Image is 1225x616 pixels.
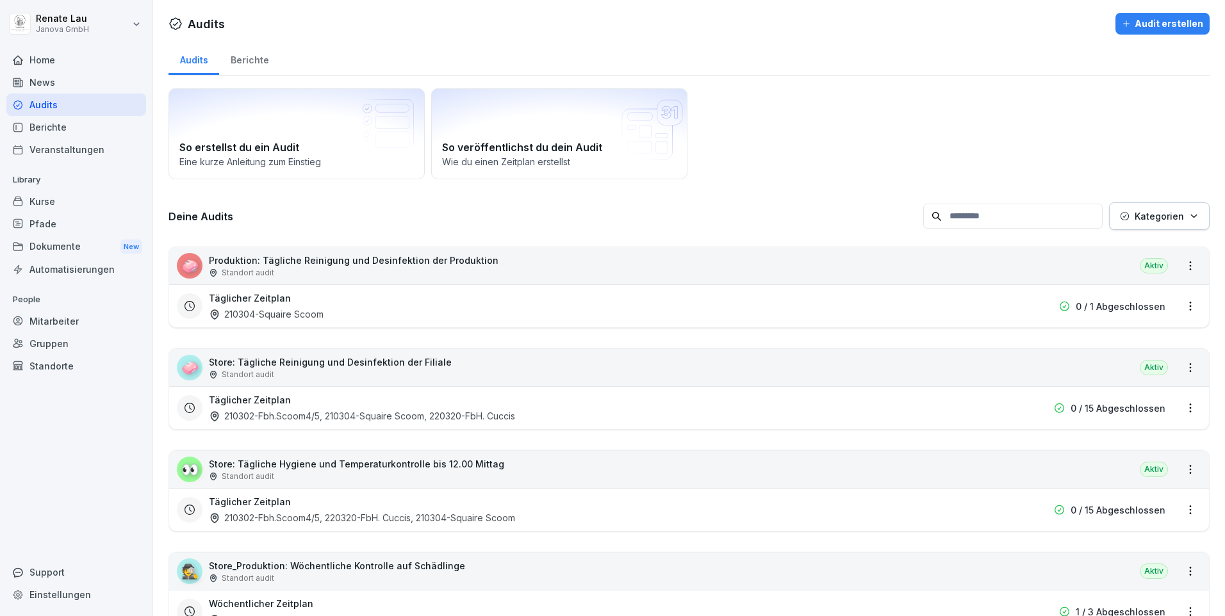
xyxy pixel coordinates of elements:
p: Wie du einen Zeitplan erstellst [442,155,677,168]
div: Aktiv [1140,360,1168,375]
h3: Täglicher Zeitplan [209,291,291,305]
h3: Wöchentlicher Zeitplan [209,597,313,610]
a: Kurse [6,190,146,213]
p: Kategorien [1135,209,1184,223]
div: Dokumente [6,235,146,259]
div: 🧼 [177,253,202,279]
p: 0 / 15 Abgeschlossen [1071,401,1165,415]
p: Standort audit [222,471,274,482]
div: 🕵️ [177,558,202,584]
p: Store: Tägliche Reinigung und Desinfektion der Filiale [209,355,452,369]
h1: Audits [188,15,225,33]
p: Library [6,170,146,190]
div: Aktiv [1140,462,1168,477]
a: Automatisierungen [6,258,146,280]
a: Mitarbeiter [6,310,146,332]
h3: Täglicher Zeitplan [209,495,291,508]
a: Home [6,49,146,71]
a: DokumenteNew [6,235,146,259]
p: Standort audit [222,572,274,584]
button: Kategorien [1109,202,1210,230]
div: New [120,239,142,254]
div: 👀 [177,457,202,482]
div: 210302-Fbh.Scoom4/5, 220320-FbH. Cuccis, 210304-Squaire Scoom [209,511,515,524]
p: Eine kurze Anleitung zum Einstieg [179,155,414,168]
div: Audit erstellen [1122,17,1203,31]
a: Audits [169,42,219,75]
div: Aktiv [1140,258,1168,273]
p: Janova GmbH [36,25,89,34]
button: Audit erstellen [1115,13,1210,35]
a: Standorte [6,355,146,377]
a: Berichte [6,116,146,138]
h3: Täglicher Zeitplan [209,393,291,407]
p: Standort audit [222,369,274,380]
a: Einstellungen [6,583,146,606]
div: 210304-Squaire Scoom [209,307,324,321]
p: Store: Tägliche Hygiene und Temperaturkontrolle bis 12.00 Mittag [209,457,504,471]
div: 🧼 [177,355,202,380]
a: Gruppen [6,332,146,355]
div: 210302-Fbh.Scoom4/5, 210304-Squaire Scoom, 220320-FbH. Cuccis [209,409,515,423]
a: Audits [6,93,146,116]
a: News [6,71,146,93]
p: Produktion: Tägliche Reinigung und Desinfektion der Produktion [209,254,498,267]
p: Store_Produktion: Wöchentliche Kontrolle auf Schädlinge [209,559,465,572]
h2: So erstellst du ein Audit [179,140,414,155]
h2: So veröffentlichst du dein Audit [442,140,677,155]
a: Veranstaltungen [6,138,146,161]
a: Pfade [6,213,146,235]
h3: Deine Audits [169,209,917,223]
div: Aktiv [1140,563,1168,579]
p: Renate Lau [36,13,89,24]
p: 0 / 15 Abgeschlossen [1071,503,1165,517]
a: So veröffentlichst du dein AuditWie du einen Zeitplan erstellst [431,88,687,179]
p: 0 / 1 Abgeschlossen [1076,300,1165,313]
a: So erstellst du ein AuditEine kurze Anleitung zum Einstieg [169,88,425,179]
div: Support [6,561,146,583]
p: People [6,289,146,310]
a: Berichte [219,42,280,75]
p: Standort audit [222,267,274,279]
